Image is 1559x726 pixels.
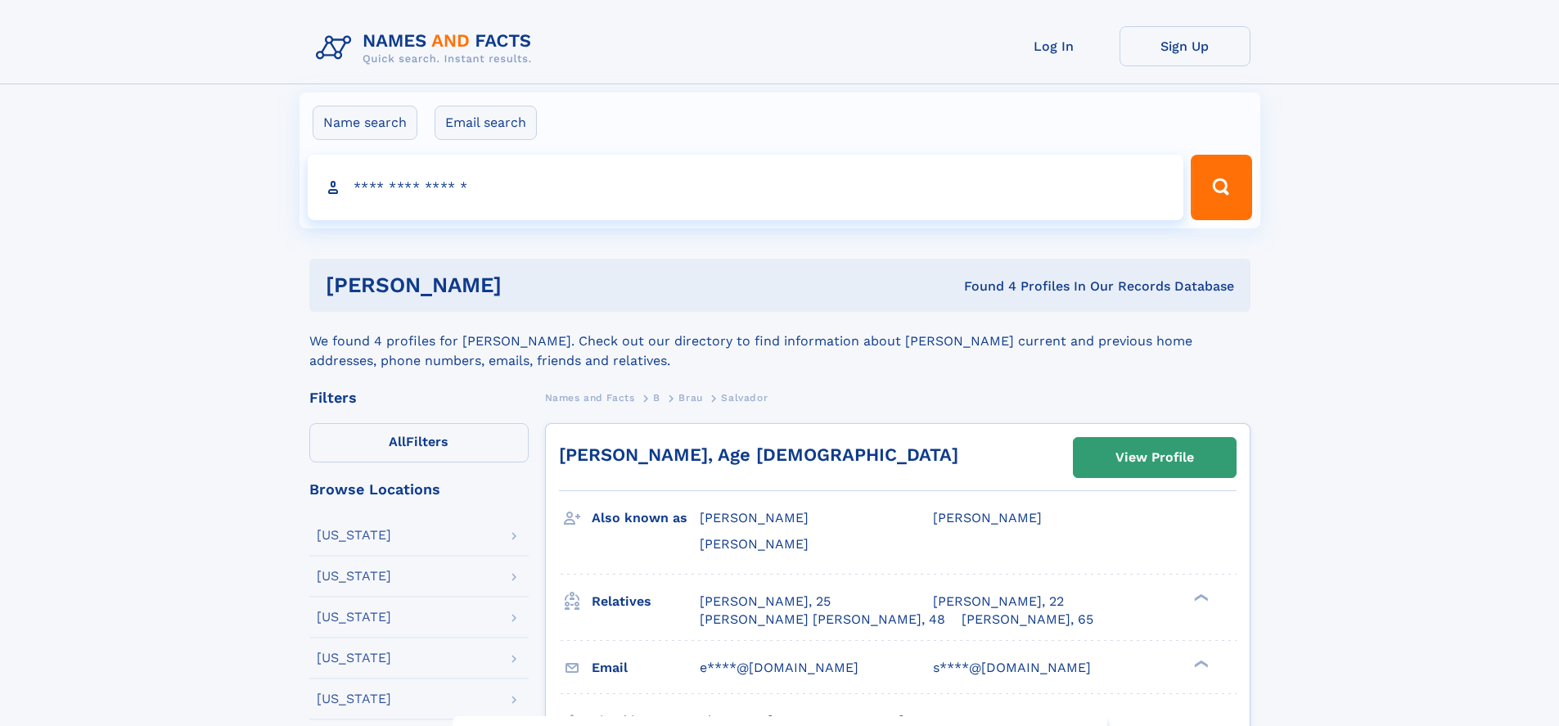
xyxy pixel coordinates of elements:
div: We found 4 profiles for [PERSON_NAME]. Check out our directory to find information about [PERSON_... [309,312,1250,371]
a: [PERSON_NAME], 25 [700,593,831,611]
h3: Also known as [592,504,700,532]
span: B [653,392,660,404]
h3: Email [592,654,700,682]
h3: Relatives [592,588,700,616]
input: search input [308,155,1184,220]
label: Email search [435,106,537,140]
div: Filters [309,390,529,405]
div: View Profile [1115,439,1194,476]
span: [PERSON_NAME] [700,510,809,525]
h1: [PERSON_NAME] [326,275,733,295]
a: [PERSON_NAME] [PERSON_NAME], 48 [700,611,945,629]
div: [US_STATE] [317,692,391,706]
span: [PERSON_NAME] [700,536,809,552]
a: [PERSON_NAME], Age [DEMOGRAPHIC_DATA] [559,444,958,465]
span: [PERSON_NAME] [933,510,1042,525]
a: Names and Facts [545,387,635,408]
a: [PERSON_NAME], 22 [933,593,1064,611]
div: Found 4 Profiles In Our Records Database [732,277,1234,295]
div: [US_STATE] [317,652,391,665]
label: Filters [309,423,529,462]
a: View Profile [1074,438,1236,477]
span: All [389,434,406,449]
div: [US_STATE] [317,611,391,624]
div: Browse Locations [309,482,529,497]
a: B [653,387,660,408]
a: [PERSON_NAME], 65 [962,611,1093,629]
div: [US_STATE] [317,570,391,583]
a: Sign Up [1120,26,1250,66]
label: Name search [313,106,417,140]
span: Brau [678,392,702,404]
span: Salvador [721,392,768,404]
a: Brau [678,387,702,408]
a: Log In [989,26,1120,66]
div: ❯ [1190,592,1210,602]
div: ❯ [1190,658,1210,669]
div: [US_STATE] [317,529,391,542]
button: Search Button [1191,155,1251,220]
img: Logo Names and Facts [309,26,545,70]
